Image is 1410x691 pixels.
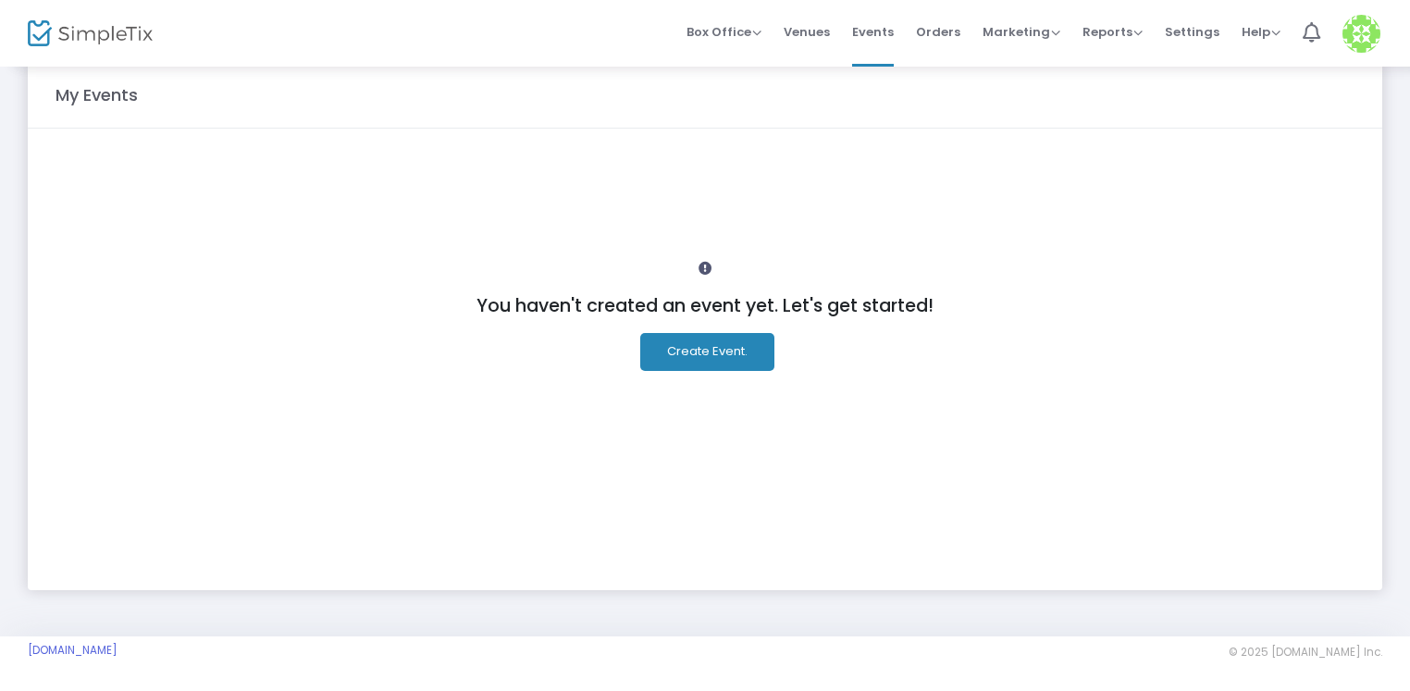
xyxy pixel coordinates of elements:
h4: You haven't created an event yet. Let's get started! [65,295,1345,316]
a: [DOMAIN_NAME] [28,643,117,658]
button: Create Event. [640,333,774,371]
span: Reports [1082,23,1143,41]
m-panel-header: My Events [28,62,1382,129]
span: Help [1242,23,1280,41]
span: © 2025 [DOMAIN_NAME] Inc. [1229,645,1382,660]
span: Venues [784,8,830,56]
span: Box Office [686,23,761,41]
span: Orders [916,8,960,56]
m-panel-title: My Events [46,82,147,107]
span: Settings [1165,8,1219,56]
span: Marketing [983,23,1060,41]
span: Events [852,8,894,56]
